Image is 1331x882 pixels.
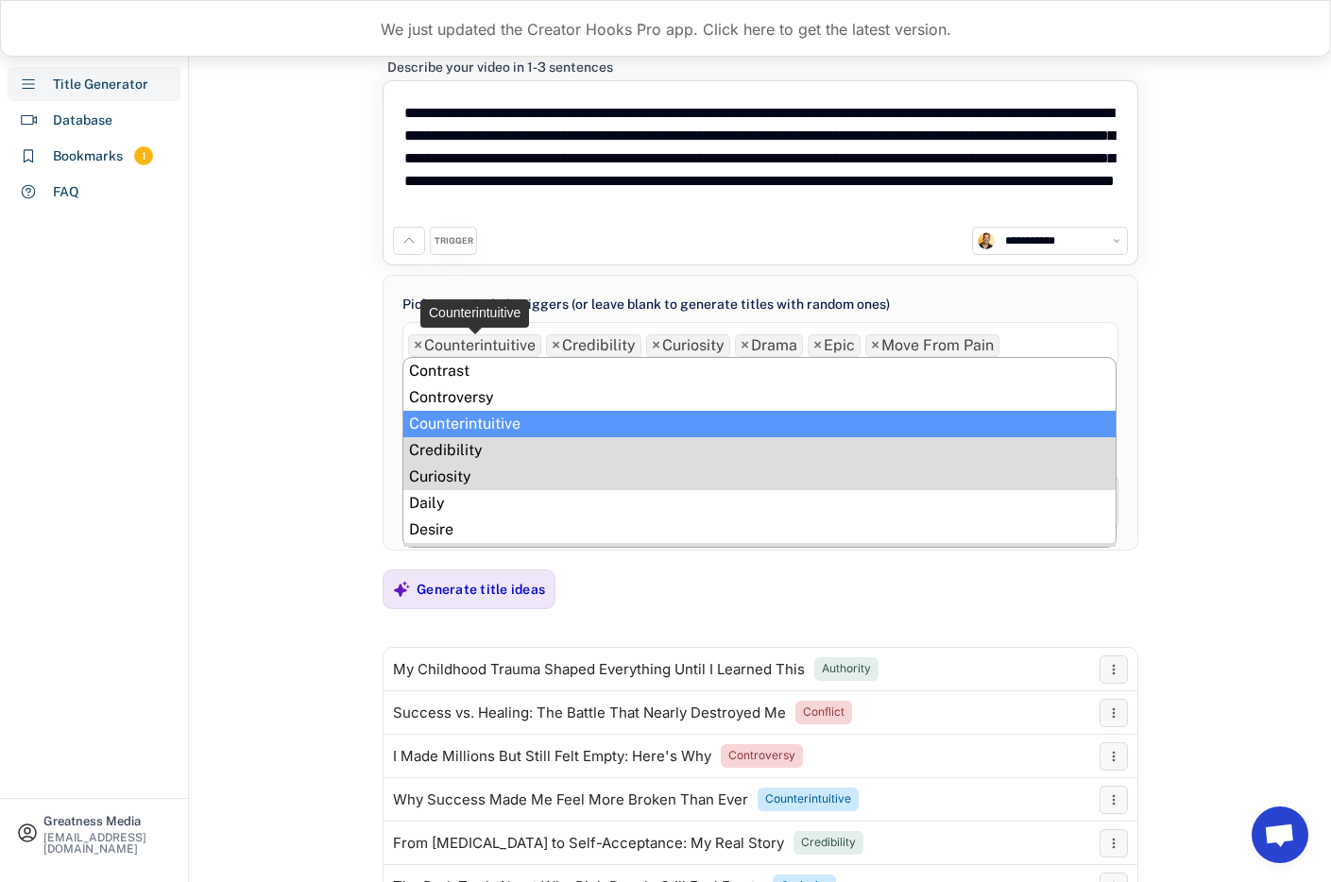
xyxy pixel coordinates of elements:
li: Daily [403,490,1116,517]
span: × [813,338,822,353]
span: × [871,338,879,353]
div: From [MEDICAL_DATA] to Self-Acceptance: My Real Story [393,836,784,851]
div: Conflict [803,704,845,721]
img: channels4_profile.jpg [978,232,995,249]
div: Counterintuitive [765,791,851,807]
a: Open chat [1252,806,1308,863]
li: Curiosity [646,334,730,357]
div: Database [53,110,112,130]
li: Drama [403,543,1116,569]
div: Describe your video in 1-3 sentences [387,59,613,76]
div: My Childhood Trauma Shaped Everything Until I Learned This [393,662,805,677]
li: Counterintuitive [408,334,541,357]
div: Bookmarks [53,146,123,166]
li: Controversy [403,384,1116,411]
div: [EMAIL_ADDRESS][DOMAIN_NAME] [43,832,172,855]
div: 1 [134,148,153,164]
div: TRIGGER [435,235,473,247]
li: Contrast [403,358,1116,384]
div: Success vs. Healing: The Battle That Nearly Destroyed Me [393,705,786,721]
li: Curiosity [403,464,1116,490]
li: Epic [808,334,861,357]
li: Credibility [546,334,641,357]
div: Generate title ideas [417,581,545,598]
li: Drama [735,334,803,357]
li: Credibility [403,437,1116,464]
div: Greatness Media [43,815,172,827]
div: Credibility [801,835,856,851]
li: Counterintuitive [403,411,1116,437]
div: Controversy [728,748,795,764]
li: Move From Pain [865,334,999,357]
div: Authority [822,661,871,677]
div: Why Success Made Me Feel More Broken Than Ever [393,792,748,807]
div: I Made Millions But Still Felt Empty: Here's Why [393,749,711,764]
span: × [414,338,422,353]
div: Title Generator [53,75,148,94]
span: × [741,338,749,353]
div: FAQ [53,182,79,202]
span: × [552,338,560,353]
div: Pick up to 10 click triggers (or leave blank to generate titles with random ones) [402,295,890,314]
span: × [652,338,660,353]
li: Desire [403,517,1116,543]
